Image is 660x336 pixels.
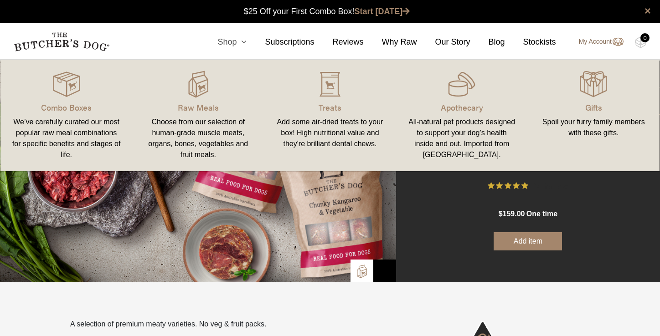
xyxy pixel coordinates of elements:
p: Treats [275,101,385,113]
img: TBD_Cart-Empty.png [635,36,646,48]
button: Add item [494,232,562,250]
a: Combo Boxes We’ve carefully curated our most popular raw meal combinations for specific benefits ... [0,69,132,162]
div: Spoil your furry family members with these gifts. [539,117,649,138]
a: Why Raw [364,36,417,48]
div: We’ve carefully curated our most popular raw meal combinations for specific benefits and stages o... [11,117,121,160]
a: Subscriptions [247,36,314,48]
span: 159.00 [503,210,525,218]
a: Reviews [314,36,363,48]
a: Raw Meals Choose from our selection of human-grade muscle meats, organs, bones, vegetables and fr... [132,69,264,162]
div: All-natural pet products designed to support your dog’s health inside and out. Imported from [GEO... [407,117,517,160]
a: Start [DATE] [355,7,410,16]
p: Raw Meals [143,101,253,113]
a: Shop [199,36,247,48]
a: Treats Add some air-dried treats to your box! High nutritional value and they're brilliant dental... [264,69,396,162]
a: Gifts Spoil your furry family members with these gifts. [528,69,660,162]
p: Apothecary [407,101,517,113]
div: Add some air-dried treats to your box! High nutritional value and they're brilliant dental chews. [275,117,385,149]
img: Bowl-Icon2.png [378,264,392,278]
img: TBD_Build-A-Box.png [355,265,369,278]
button: Rated 4.9 out of 5 stars from 27 reviews. Jump to reviews. [488,179,568,193]
span: $ [499,210,503,218]
a: Blog [470,36,505,48]
a: Apothecary All-natural pet products designed to support your dog’s health inside and out. Importe... [396,69,528,162]
span: 27 Reviews [532,179,568,193]
span: one time [526,210,557,218]
a: close [645,5,651,16]
div: 0 [640,33,650,42]
p: Gifts [539,101,649,113]
p: Combo Boxes [11,101,121,113]
a: My Account [570,36,624,47]
a: Stockists [505,36,556,48]
div: Choose from our selection of human-grade muscle meats, organs, bones, vegetables and fruit meals. [143,117,253,160]
a: Our Story [417,36,470,48]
